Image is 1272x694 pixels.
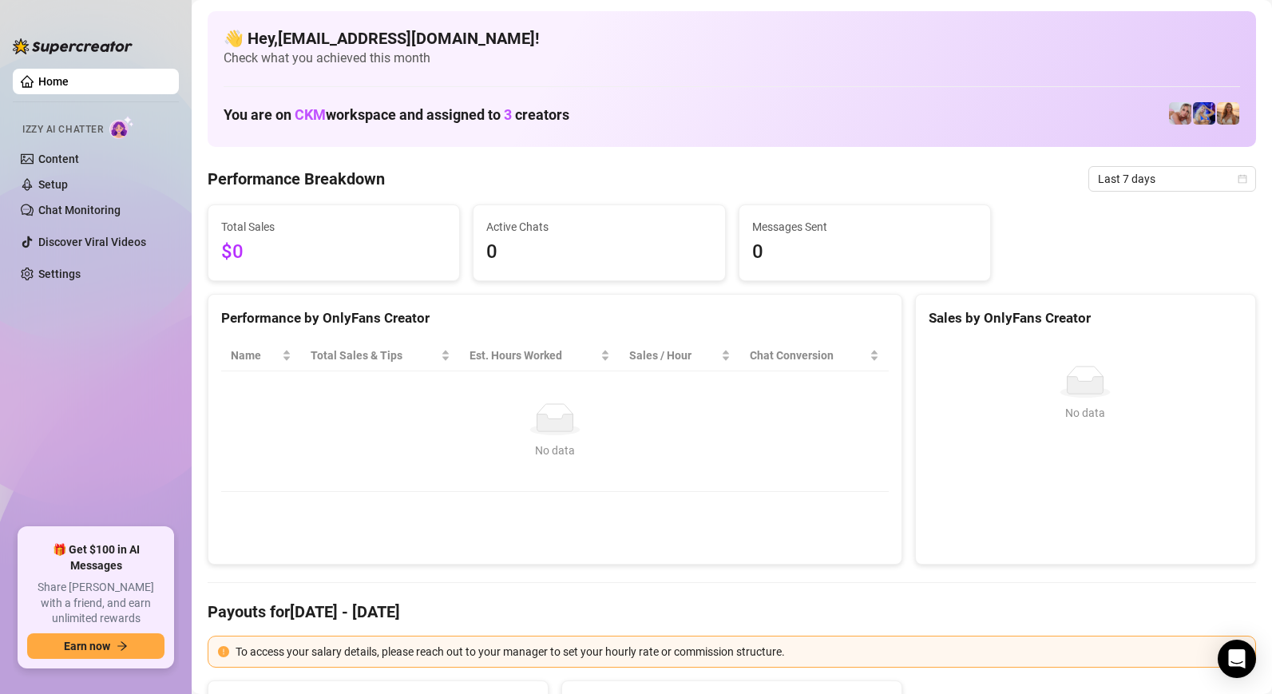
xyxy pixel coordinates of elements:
img: AI Chatter [109,116,134,139]
span: Total Sales & Tips [311,347,438,364]
h4: 👋 Hey, [EMAIL_ADDRESS][DOMAIN_NAME] ! [224,27,1240,50]
a: Chat Monitoring [38,204,121,216]
span: 3 [504,106,512,123]
span: exclamation-circle [218,646,229,657]
span: $0 [221,237,446,268]
span: Active Chats [486,218,711,236]
div: Open Intercom Messenger [1218,640,1256,678]
span: Earn now [64,640,110,652]
span: Share [PERSON_NAME] with a friend, and earn unlimited rewards [27,580,164,627]
div: No data [935,404,1236,422]
span: calendar [1238,174,1247,184]
span: Name [231,347,279,364]
th: Total Sales & Tips [301,340,460,371]
button: Earn nowarrow-right [27,633,164,659]
th: Name [221,340,301,371]
a: Settings [38,268,81,280]
a: Setup [38,178,68,191]
span: arrow-right [117,640,128,652]
img: Madison [1217,102,1239,125]
img: Kelsey [1169,102,1191,125]
span: 0 [486,237,711,268]
h4: Performance Breakdown [208,168,385,190]
div: No data [237,442,873,459]
a: Discover Viral Videos [38,236,146,248]
span: Total Sales [221,218,446,236]
th: Chat Conversion [740,340,889,371]
a: Home [38,75,69,88]
div: Performance by OnlyFans Creator [221,307,889,329]
h4: Payouts for [DATE] - [DATE] [208,601,1256,623]
th: Sales / Hour [620,340,740,371]
span: Last 7 days [1098,167,1246,191]
div: To access your salary details, please reach out to your manager to set your hourly rate or commis... [236,643,1246,660]
div: Sales by OnlyFans Creator [929,307,1242,329]
span: 🎁 Get $100 in AI Messages [27,542,164,573]
span: Chat Conversion [750,347,866,364]
span: Messages Sent [752,218,977,236]
span: Sales / Hour [629,347,718,364]
div: Est. Hours Worked [470,347,597,364]
a: Content [38,153,79,165]
span: 0 [752,237,977,268]
span: CKM [295,106,326,123]
span: Izzy AI Chatter [22,122,103,137]
img: logo-BBDzfeDw.svg [13,38,133,54]
h1: You are on workspace and assigned to creators [224,106,569,124]
span: Check what you achieved this month [224,50,1240,67]
img: Courtney [1193,102,1215,125]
